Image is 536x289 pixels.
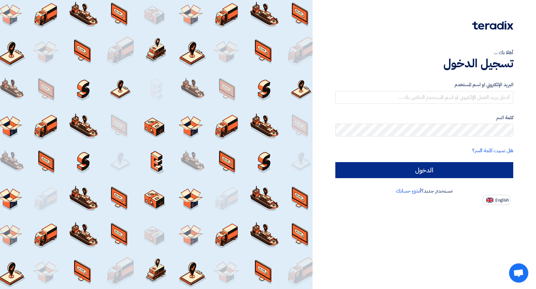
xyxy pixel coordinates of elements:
div: أهلا بك ... [335,49,513,56]
a: أنشئ حسابك [396,187,421,195]
div: Open chat [509,263,528,283]
label: البريد الإلكتروني او اسم المستخدم [335,81,513,88]
h1: تسجيل الدخول [335,56,513,70]
button: English [482,195,511,205]
input: أدخل بريد العمل الإلكتروني او اسم المستخدم الخاص بك ... [335,91,513,104]
img: en-US.png [486,198,493,202]
span: English [495,198,509,202]
label: كلمة السر [335,114,513,121]
input: الدخول [335,162,513,178]
div: مستخدم جديد؟ [335,187,513,195]
img: Teradix logo [472,21,513,30]
a: هل نسيت كلمة السر؟ [472,147,513,154]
